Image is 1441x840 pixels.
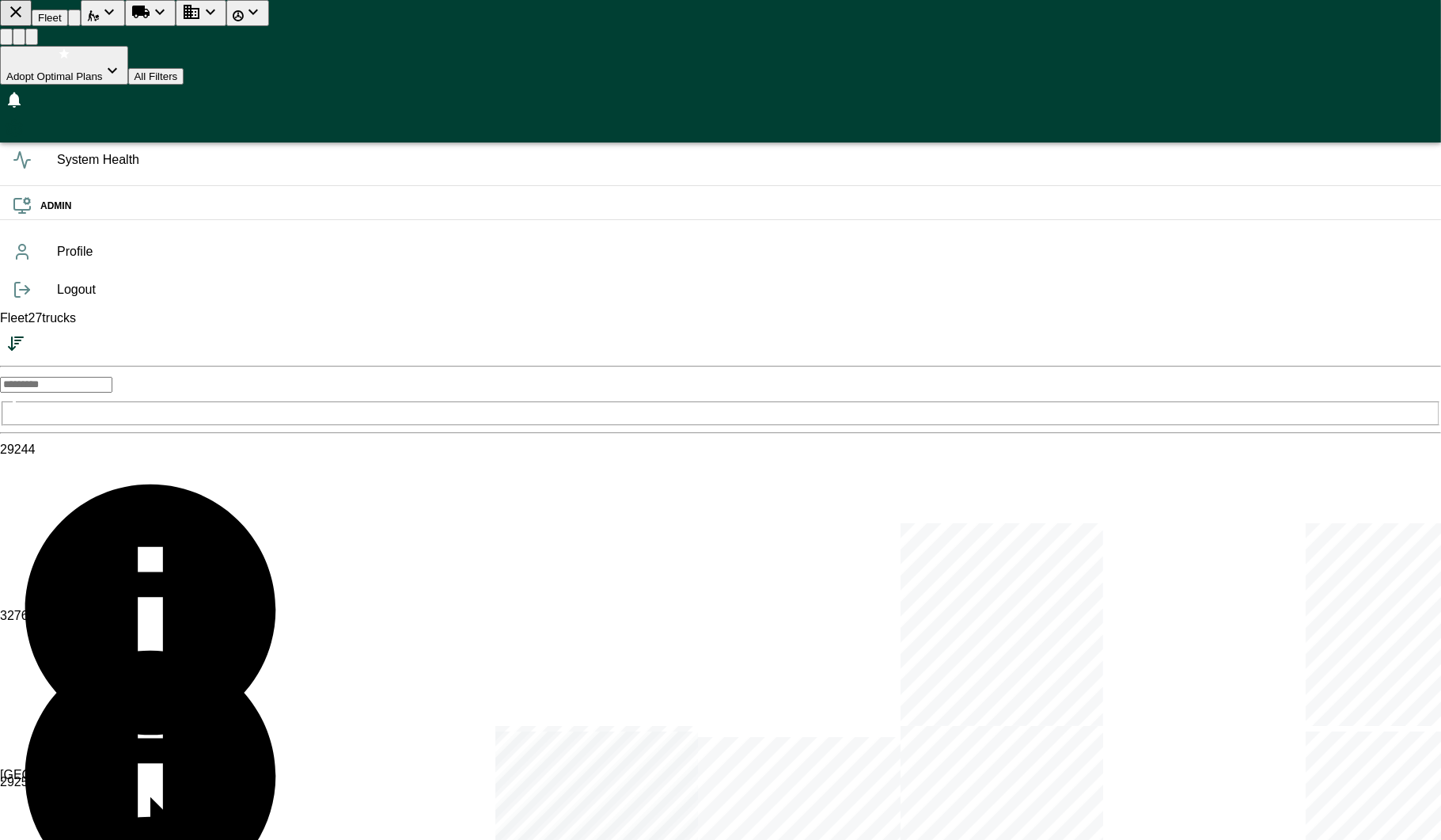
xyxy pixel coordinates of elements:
[25,29,38,45] button: high
[32,10,68,26] button: menu
[40,199,1428,214] h6: ADMIN
[13,29,25,45] button: medium
[57,150,1428,169] span: System Health
[28,311,43,325] span: 27
[6,70,103,82] span: Adopt Optimal Plans
[57,280,1428,299] span: Logout
[28,311,76,325] span: trucks
[57,242,1428,261] span: Profile
[5,119,24,138] svg: Preferences
[128,68,184,85] button: All Filters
